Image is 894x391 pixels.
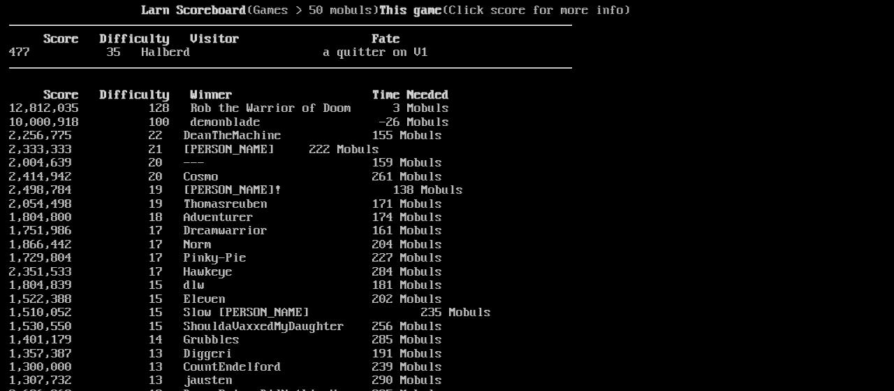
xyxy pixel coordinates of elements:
a: 1,401,179 14 Grubbles 285 Mobuls [9,333,442,347]
a: 1,522,388 15 Eleven 202 Mobuls [9,292,442,306]
a: 2,256,775 22 DeanTheMachine 155 Mobuls [9,129,442,143]
a: 2,351,533 17 Hawkeye 284 Mobuls [9,265,442,279]
b: Larn Scoreboard [142,3,247,17]
b: Score Difficulty Visitor Fate [44,32,400,46]
a: 1,510,052 15 Slow [PERSON_NAME] 235 Mobuls [9,306,491,320]
a: 477 35 Halberd a quitter on V1 [9,45,428,59]
a: 12,812,035 128 Rob the Warrior of Doom 3 Mobuls [9,101,449,115]
b: This game [379,3,442,17]
a: 1,729,804 17 Pinky-Pie 227 Mobuls [9,251,442,265]
a: 1,530,550 15 ShouldaVaxxedMyDaughter 256 Mobuls [9,320,442,334]
a: 1,300,000 13 CountEndelford 239 Mobuls [9,360,442,374]
a: 2,414,942 20 Cosmo 261 Mobuls [9,170,442,184]
a: 1,357,387 13 Diggeri 191 Mobuls [9,347,442,361]
a: 2,054,498 19 Thomasreuben 171 Mobuls [9,197,442,211]
a: 2,333,333 21 [PERSON_NAME] 222 Mobuls [9,143,379,157]
a: 1,866,442 17 Norm 204 Mobuls [9,238,442,252]
a: 10,000,918 100 demonblade -26 Mobuls [9,115,449,129]
a: 1,804,800 18 Adventurer 174 Mobuls [9,211,442,225]
a: 2,498,784 19 [PERSON_NAME]! 138 Mobuls [9,183,463,197]
larn: (Games > 50 mobuls) (Click score for more info) Click on a score for more information ---- Reload... [9,4,572,371]
a: 1,804,839 15 dlw 181 Mobuls [9,278,442,292]
a: 2,004,639 20 --- 159 Mobuls [9,156,442,170]
a: 1,751,986 17 Dreamwarrior 161 Mobuls [9,224,442,238]
b: Score Difficulty Winner Time Needed [44,88,449,102]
